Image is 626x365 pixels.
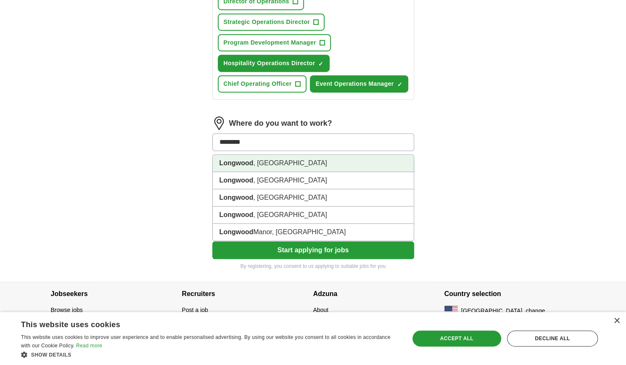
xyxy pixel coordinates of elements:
[224,38,316,47] span: Program Development Manager
[21,350,398,359] div: Show details
[213,155,414,172] li: , [GEOGRAPHIC_DATA]
[318,61,323,67] span: ✓
[219,177,254,184] strong: Longwood
[412,331,501,346] div: Accept all
[212,262,414,270] p: By registering, you consent to us applying to suitable jobs for you
[219,194,254,201] strong: Longwood
[219,159,254,167] strong: Longwood
[229,118,332,129] label: Where do you want to work?
[182,307,208,313] a: Post a job
[219,211,254,218] strong: Longwood
[613,318,620,324] div: Close
[218,55,330,72] button: Hospitality Operations Director✓
[21,334,391,349] span: This website uses cookies to improve user experience and to enable personalised advertising. By u...
[213,189,414,206] li: , [GEOGRAPHIC_DATA]
[218,75,306,93] button: Chief Operating Officer
[76,343,102,349] a: Read more, opens a new window
[218,34,331,51] button: Program Development Manager
[313,307,329,313] a: About
[507,331,598,346] div: Decline all
[397,81,402,88] span: ✓
[21,317,377,330] div: This website uses cookies
[218,13,325,31] button: Strategic Operations Director
[316,79,394,88] span: Event Operations Manager
[310,75,409,93] button: Event Operations Manager✓
[212,241,414,259] button: Start applying for jobs
[31,352,71,358] span: Show details
[51,307,83,313] a: Browse jobs
[213,172,414,189] li: , [GEOGRAPHIC_DATA]
[224,79,292,88] span: Chief Operating Officer
[461,307,523,315] span: [GEOGRAPHIC_DATA]
[213,224,414,241] li: Manor, [GEOGRAPHIC_DATA]
[212,116,226,130] img: location.png
[224,18,310,26] span: Strategic Operations Director
[219,228,254,235] strong: Longwood
[444,282,576,306] h4: Country selection
[444,306,458,316] img: US flag
[213,206,414,224] li: , [GEOGRAPHIC_DATA]
[224,59,315,68] span: Hospitality Operations Director
[526,307,545,315] button: change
